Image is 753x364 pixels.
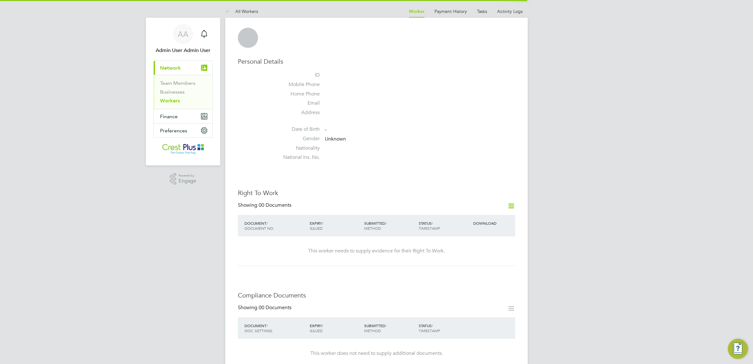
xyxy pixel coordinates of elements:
[178,30,188,38] span: AA
[310,226,323,231] span: ISSUED
[477,9,487,14] a: Tasks
[363,320,417,336] div: SUBMITTED
[276,72,320,78] label: ID
[310,328,323,333] span: ISSUED
[419,328,440,333] span: TIMESTAMP
[364,328,381,333] span: METHOD
[267,323,268,328] span: /
[160,65,181,71] span: Network
[244,350,509,357] div: This worker does not need to supply additional documents.
[243,320,308,336] div: DOCUMENT
[419,226,440,231] span: TIMESTAMP
[160,80,195,86] a: Team Members
[238,57,515,66] h3: Personal Details
[276,100,320,107] label: Email
[244,248,509,254] div: This worker needs to supply evidence for their Right To Work.
[160,113,178,119] span: Finance
[238,304,293,311] div: Showing
[146,18,220,165] nav: Main navigation
[363,217,417,234] div: SUBMITTED
[432,221,433,226] span: /
[322,221,323,226] span: /
[417,320,472,336] div: STATUS
[162,144,204,154] img: crestplusoperations-logo-retina.png
[308,320,363,336] div: EXPIRY
[154,109,212,123] button: Finance
[244,328,273,333] span: DOC. SETTINGS
[160,98,180,104] a: Workers
[153,144,213,154] a: Go to home page
[170,173,197,185] a: Powered byEngage
[153,24,213,54] a: AAAdmin User Admin User
[179,178,196,184] span: Engage
[497,9,523,14] a: Activity Logs
[179,173,196,178] span: Powered by
[276,126,320,133] label: Date of Birth
[276,109,320,116] label: Address
[153,47,213,54] span: Admin User Admin User
[276,145,320,152] label: Nationality
[259,304,291,311] span: 00 Documents
[728,339,748,359] button: Engage Resource Center
[308,217,363,234] div: EXPIRY
[267,221,268,226] span: /
[409,9,424,14] a: Worker
[434,9,467,14] a: Payment History
[364,226,381,231] span: METHOD
[325,126,326,133] span: -
[154,61,212,75] button: Network
[154,75,212,109] div: Network
[276,136,320,142] label: Gender
[160,89,185,95] a: Businesses
[385,221,387,226] span: /
[385,323,387,328] span: /
[432,323,433,328] span: /
[417,217,472,234] div: STATUS
[243,217,308,234] div: DOCUMENT
[276,91,320,97] label: Home Phone
[472,217,515,229] div: DOWNLOAD
[259,202,291,208] span: 00 Documents
[154,124,212,137] button: Preferences
[322,323,323,328] span: /
[238,291,515,299] h3: Compliance Documents
[244,226,274,231] span: DOCUMENT NO.
[160,128,187,134] span: Preferences
[276,154,320,161] label: National Ins. No.
[238,189,515,197] h3: Right To Work
[238,202,293,209] div: Showing
[276,81,320,88] label: Mobile Phone
[225,9,258,14] a: All Workers
[325,136,346,142] span: Unknown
